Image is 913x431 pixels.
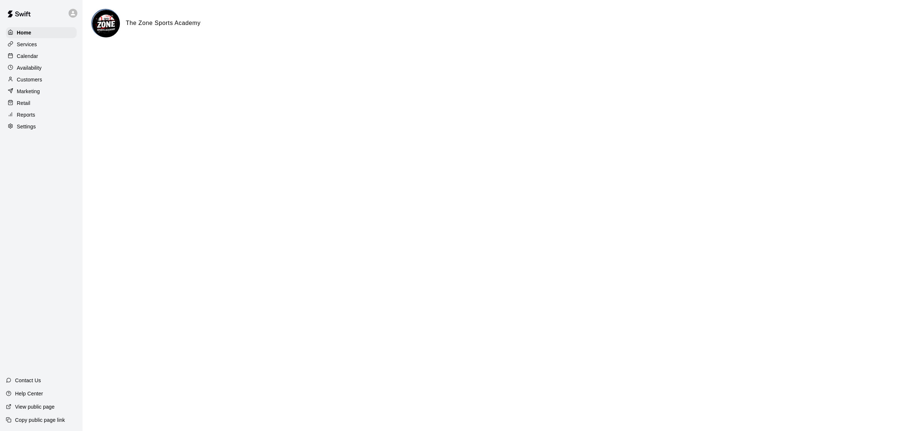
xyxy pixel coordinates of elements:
[17,64,42,72] p: Availability
[17,29,32,36] p: Home
[17,52,38,60] p: Calendar
[6,98,77,109] a: Retail
[6,86,77,97] a: Marketing
[6,51,77,62] a: Calendar
[6,121,77,132] a: Settings
[17,111,35,118] p: Reports
[15,416,65,424] p: Copy public page link
[17,88,40,95] p: Marketing
[15,377,41,384] p: Contact Us
[126,18,201,28] h6: The Zone Sports Academy
[15,403,55,410] p: View public page
[92,10,120,37] img: The Zone Sports Academy logo
[6,62,77,73] a: Availability
[6,109,77,120] a: Reports
[17,76,42,83] p: Customers
[15,390,43,397] p: Help Center
[6,74,77,85] a: Customers
[6,39,77,50] a: Services
[17,99,30,107] p: Retail
[17,41,37,48] p: Services
[17,123,36,130] p: Settings
[6,27,77,38] a: Home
